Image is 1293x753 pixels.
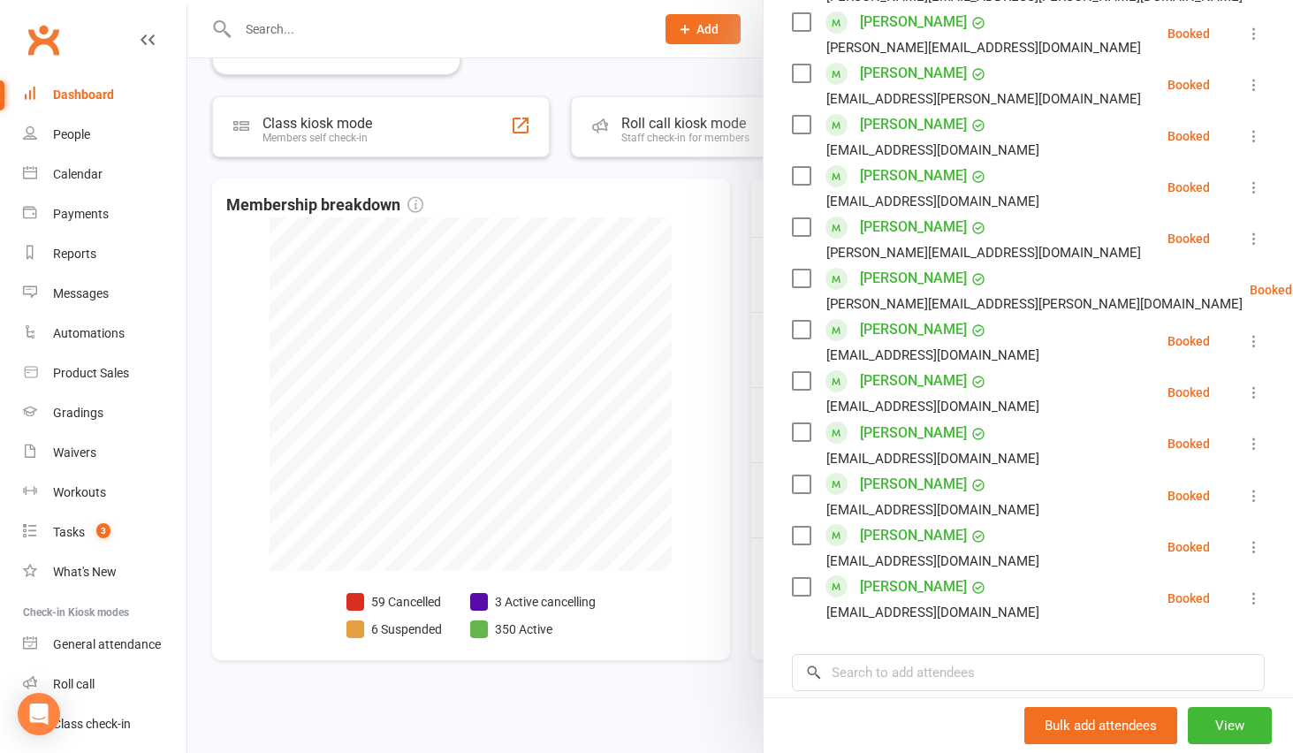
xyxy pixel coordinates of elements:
button: View [1188,707,1272,744]
div: Roll call [53,677,95,691]
div: Booked [1168,490,1210,502]
a: [PERSON_NAME] [860,162,967,190]
a: Dashboard [23,75,186,115]
div: Booked [1168,27,1210,40]
a: [PERSON_NAME] [860,573,967,601]
div: [EMAIL_ADDRESS][PERSON_NAME][DOMAIN_NAME] [826,87,1141,110]
a: Tasks 3 [23,513,186,552]
div: Dashboard [53,87,114,102]
input: Search to add attendees [792,654,1265,691]
div: Booked [1168,130,1210,142]
div: Open Intercom Messenger [18,693,60,735]
div: Waivers [53,445,96,460]
div: Product Sales [53,366,129,380]
div: Tasks [53,525,85,539]
div: Calendar [53,167,103,181]
div: Class check-in [53,717,131,731]
a: [PERSON_NAME] [860,470,967,498]
a: Clubworx [21,18,65,62]
div: [EMAIL_ADDRESS][DOMAIN_NAME] [826,498,1039,521]
a: Calendar [23,155,186,194]
a: Workouts [23,473,186,513]
a: Waivers [23,433,186,473]
div: Booked [1168,386,1210,399]
a: General attendance kiosk mode [23,625,186,665]
div: Booked [1168,592,1210,605]
div: [PERSON_NAME][EMAIL_ADDRESS][DOMAIN_NAME] [826,241,1141,264]
span: 3 [96,523,110,538]
div: What's New [53,565,117,579]
div: Booked [1250,284,1292,296]
a: Reports [23,234,186,274]
div: Booked [1168,232,1210,245]
a: [PERSON_NAME] [860,213,967,241]
div: [EMAIL_ADDRESS][DOMAIN_NAME] [826,395,1039,418]
a: Roll call [23,665,186,704]
div: [EMAIL_ADDRESS][DOMAIN_NAME] [826,601,1039,624]
div: [EMAIL_ADDRESS][DOMAIN_NAME] [826,190,1039,213]
div: Booked [1168,181,1210,194]
div: Booked [1168,437,1210,450]
a: [PERSON_NAME] [860,367,967,395]
a: Payments [23,194,186,234]
div: [PERSON_NAME][EMAIL_ADDRESS][PERSON_NAME][DOMAIN_NAME] [826,293,1243,316]
button: Bulk add attendees [1024,707,1177,744]
div: [PERSON_NAME][EMAIL_ADDRESS][DOMAIN_NAME] [826,36,1141,59]
a: Messages [23,274,186,314]
a: People [23,115,186,155]
div: General attendance [53,637,161,651]
a: [PERSON_NAME] [860,264,967,293]
div: [EMAIL_ADDRESS][DOMAIN_NAME] [826,447,1039,470]
div: Automations [53,326,125,340]
a: Automations [23,314,186,354]
a: [PERSON_NAME] [860,316,967,344]
div: Messages [53,286,109,300]
div: [EMAIL_ADDRESS][DOMAIN_NAME] [826,550,1039,573]
a: Gradings [23,393,186,433]
a: [PERSON_NAME] [860,419,967,447]
a: Class kiosk mode [23,704,186,744]
a: [PERSON_NAME] [860,110,967,139]
div: Reports [53,247,96,261]
a: [PERSON_NAME] [860,521,967,550]
div: Workouts [53,485,106,499]
a: [PERSON_NAME] [860,8,967,36]
div: [EMAIL_ADDRESS][DOMAIN_NAME] [826,139,1039,162]
div: Payments [53,207,109,221]
div: Booked [1168,541,1210,553]
a: Product Sales [23,354,186,393]
div: People [53,127,90,141]
div: Booked [1168,335,1210,347]
a: What's New [23,552,186,592]
a: [PERSON_NAME] [860,59,967,87]
div: Booked [1168,79,1210,91]
div: Gradings [53,406,103,420]
div: [EMAIL_ADDRESS][DOMAIN_NAME] [826,344,1039,367]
